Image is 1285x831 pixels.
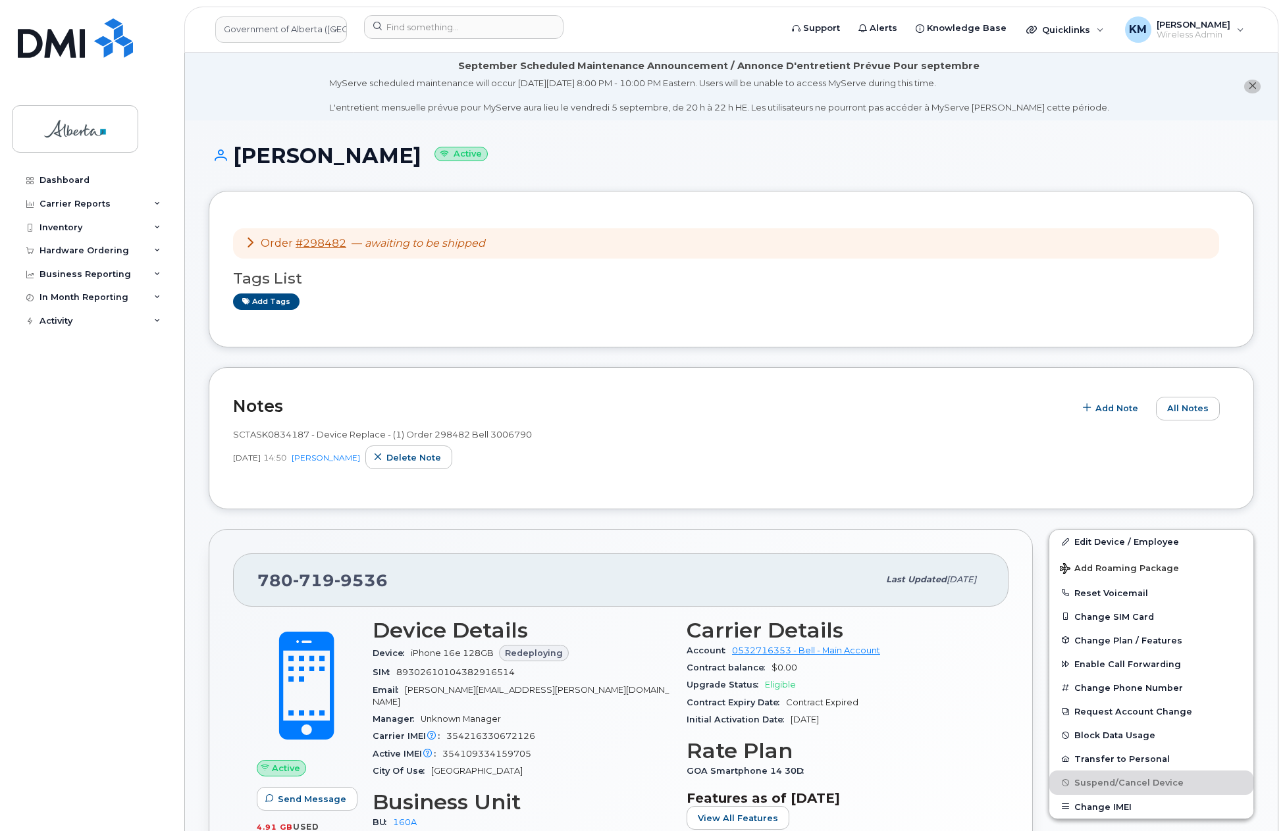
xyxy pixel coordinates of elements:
[687,645,732,655] span: Account
[296,237,346,249] a: #298482
[373,685,405,695] span: Email
[233,429,532,440] span: SCTASK0834187 - Device Replace - (1) Order 298482 Bell 3006790
[786,697,858,707] span: Contract Expired
[1074,659,1181,669] span: Enable Call Forwarding
[1049,652,1253,676] button: Enable Call Forwarding
[1095,402,1138,415] span: Add Note
[434,147,488,162] small: Active
[373,714,421,724] span: Manager
[411,648,494,658] span: iPhone 16e 128GB
[365,237,485,249] em: awaiting to be shipped
[687,806,789,830] button: View All Features
[1049,554,1253,581] button: Add Roaming Package
[886,574,947,584] span: Last updated
[431,766,523,776] span: [GEOGRAPHIC_DATA]
[687,663,772,672] span: Contract balance
[687,680,765,690] span: Upgrade Status
[1156,397,1220,420] button: All Notes
[1049,530,1253,553] a: Edit Device / Employee
[233,396,1068,416] h2: Notes
[1074,778,1184,788] span: Suspend/Cancel Device
[446,731,535,741] span: 354216330672126
[1049,747,1253,770] button: Transfer to Personal
[257,570,388,590] span: 780
[732,645,880,655] a: 0532716353 - Bell - Main Account
[293,570,334,590] span: 719
[505,647,563,659] span: Redeploying
[257,787,357,811] button: Send Message
[442,749,531,759] span: 354109334159705
[365,445,452,469] button: Delete note
[1244,80,1261,93] button: close notification
[386,451,441,464] span: Delete note
[1049,699,1253,723] button: Request Account Change
[1074,397,1149,420] button: Add Note
[1167,402,1209,415] span: All Notes
[772,663,797,672] span: $0.00
[278,793,346,805] span: Send Message
[373,817,393,827] span: BU
[329,77,1109,114] div: MyServe scheduled maintenance will occur [DATE][DATE] 8:00 PM - 10:00 PM Eastern. Users will be u...
[687,697,786,707] span: Contract Expiry Date
[687,618,985,642] h3: Carrier Details
[272,762,300,774] span: Active
[1060,563,1179,576] span: Add Roaming Package
[1049,605,1253,628] button: Change SIM Card
[263,452,286,463] span: 14:50
[698,812,778,824] span: View All Features
[687,715,791,724] span: Initial Activation Date
[334,570,388,590] span: 9536
[687,790,985,806] h3: Features as of [DATE]
[1074,635,1182,645] span: Change Plan / Features
[458,59,980,73] div: September Scheduled Maintenance Announcement / Annonce D'entretient Prévue Pour septembre
[373,685,669,707] span: [PERSON_NAME][EMAIL_ADDRESS][PERSON_NAME][DOMAIN_NAME]
[1049,676,1253,699] button: Change Phone Number
[373,731,446,741] span: Carrier IMEI
[1049,795,1253,818] button: Change IMEI
[233,452,261,463] span: [DATE]
[373,648,411,658] span: Device
[209,144,1254,167] h1: [PERSON_NAME]
[373,749,442,759] span: Active IMEI
[292,453,360,463] a: [PERSON_NAME]
[421,714,501,724] span: Unknown Manager
[373,667,396,677] span: SIM
[687,766,810,776] span: GOA Smartphone 14 30D
[1049,770,1253,794] button: Suspend/Cancel Device
[352,237,485,249] span: —
[261,237,293,249] span: Order
[373,618,671,642] h3: Device Details
[393,817,417,827] a: 160A
[687,739,985,763] h3: Rate Plan
[765,680,796,690] span: Eligible
[947,574,976,584] span: [DATE]
[233,293,300,310] a: Add tags
[396,667,515,677] span: 89302610104382916514
[373,790,671,814] h3: Business Unit
[233,270,1230,287] h3: Tags List
[1049,628,1253,652] button: Change Plan / Features
[791,715,819,724] span: [DATE]
[1049,723,1253,747] button: Block Data Usage
[373,766,431,776] span: City Of Use
[1049,581,1253,605] button: Reset Voicemail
